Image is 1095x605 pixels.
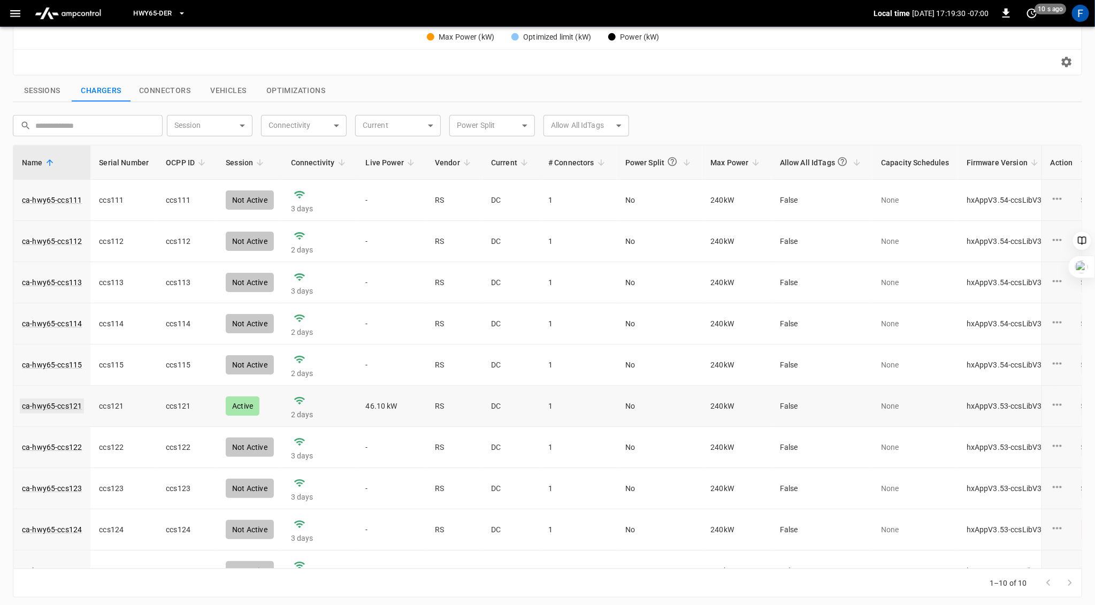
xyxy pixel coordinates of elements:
td: 1 [540,468,617,509]
div: charge point options [1051,398,1073,414]
span: HWY65-DER [133,7,172,20]
td: DC [483,303,540,344]
td: No [617,180,702,221]
span: Power Split [625,152,694,173]
td: No [617,221,702,262]
button: HWY65-DER [129,3,190,24]
p: 2 days [291,244,349,255]
td: - [357,509,427,550]
td: hxAppV3.54-ccsLibV3.4 [958,303,1057,344]
td: 240 kW [702,344,771,386]
td: RS [426,468,483,509]
td: 1 [540,427,617,468]
div: charge point options [1051,357,1073,373]
div: Max Power (kW) [439,32,494,43]
td: 240 kW [702,550,771,592]
td: False [771,509,872,550]
td: ccs111 [157,180,217,221]
div: charge point options [1051,480,1073,496]
p: 2 days [291,327,349,338]
span: Live Power [366,156,418,169]
td: ccs122 [157,427,217,468]
p: None [881,524,949,535]
td: ccs125 [157,550,217,592]
div: Not Active [226,520,274,539]
td: - [357,303,427,344]
a: ca-hwy65-ccs112 [22,236,82,247]
td: 1 [540,180,617,221]
div: Not Active [226,561,274,580]
div: Not Active [226,355,274,374]
span: Vendor [435,156,474,169]
td: No [617,344,702,386]
p: 3 days [291,203,349,214]
td: 1 [540,550,617,592]
button: show latest vehicles [199,80,258,102]
td: DC [483,509,540,550]
span: OCPP ID [166,156,209,169]
td: ccs115 [157,344,217,386]
td: False [771,468,872,509]
td: False [771,427,872,468]
a: ca-hwy65-ccs125 [22,565,82,576]
div: Power (kW) [620,32,660,43]
td: hxAppV3.54-ccsLibV3.4 [958,262,1057,303]
div: charge point options [1051,233,1073,249]
td: DC [483,468,540,509]
td: False [771,344,872,386]
span: Firmware Version [967,156,1042,169]
td: False [771,262,872,303]
div: charge point options [1051,522,1073,538]
td: 240 kW [702,180,771,221]
td: No [617,550,702,592]
td: 240 kW [702,303,771,344]
a: ca-hwy65-ccs114 [22,318,82,329]
div: charge point options [1051,192,1073,208]
td: RS [426,180,483,221]
span: Allow All IdTags [780,152,864,173]
div: Active [226,396,259,416]
td: DC [483,262,540,303]
span: Name [22,156,57,169]
td: ccs124 [90,509,157,550]
td: False [771,386,872,427]
td: 1 [540,221,617,262]
div: charge point options [1051,274,1073,290]
div: Not Active [226,479,274,498]
p: 3 days [291,286,349,296]
td: 240 kW [702,221,771,262]
span: Session [226,156,267,169]
td: False [771,303,872,344]
td: ccs123 [90,468,157,509]
td: RS [426,221,483,262]
td: hxAppV3.53-ccsLibV3.4 [958,468,1057,509]
td: 240 kW [702,262,771,303]
td: 240 kW [702,386,771,427]
a: ca-hwy65-ccs121 [20,399,84,413]
p: 3 days [291,492,349,502]
span: Current [491,156,531,169]
td: ccs112 [90,221,157,262]
td: 1 [540,303,617,344]
td: hxAppV3.53-ccsLibV3.4 [958,427,1057,468]
img: ampcontrol.io logo [30,3,105,24]
div: charge point options [1051,439,1073,455]
button: show latest connectors [131,80,199,102]
td: ccs125 [90,550,157,592]
td: - [357,468,427,509]
div: Not Active [226,314,274,333]
a: ca-hwy65-ccs123 [22,483,82,494]
p: 3 days [291,450,349,461]
p: None [881,565,949,576]
button: show latest charge points [72,80,131,102]
td: DC [483,386,540,427]
td: hxAppV3.54-ccsLibV3.4 [958,180,1057,221]
td: No [617,509,702,550]
div: Not Active [226,190,274,210]
td: ccs113 [157,262,217,303]
a: ca-hwy65-ccs111 [22,195,82,205]
td: ccs121 [90,386,157,427]
span: # Connectors [548,156,608,169]
td: 1 [540,509,617,550]
td: ccs124 [157,509,217,550]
